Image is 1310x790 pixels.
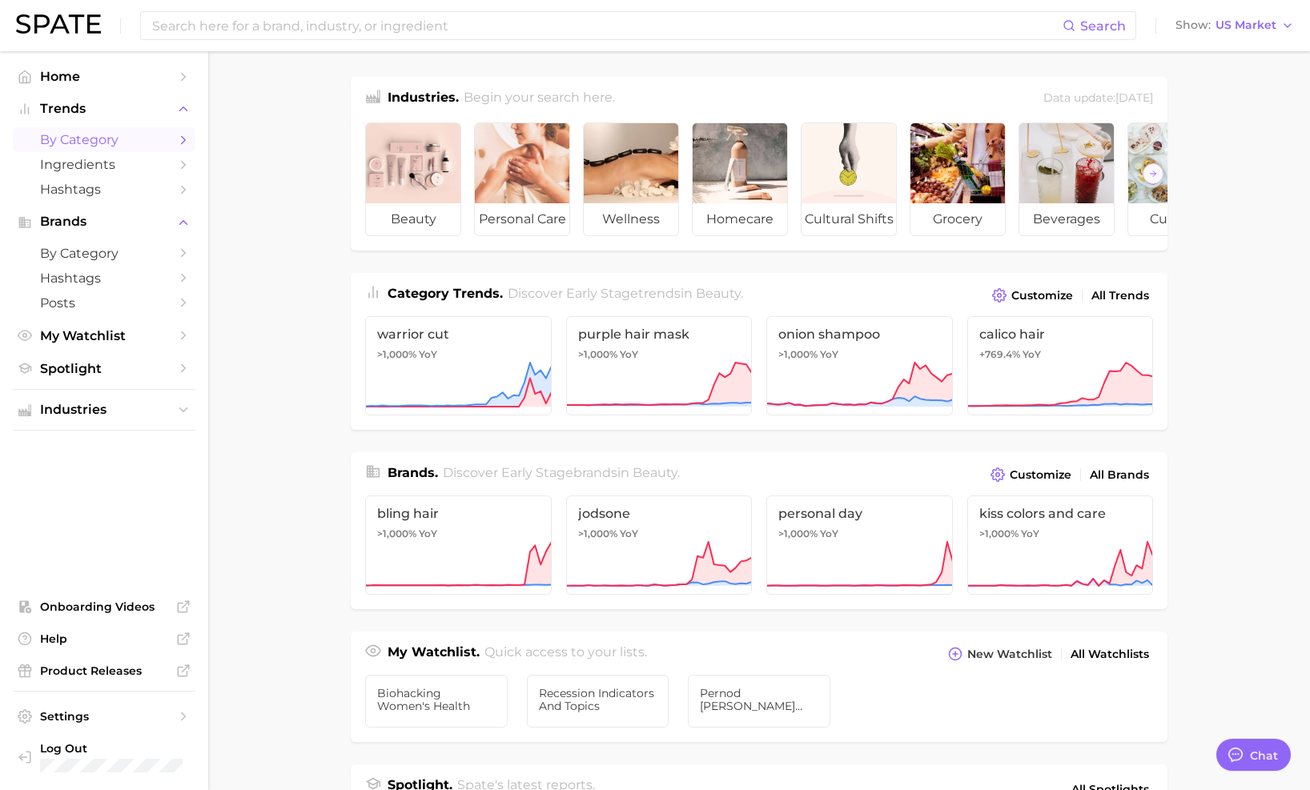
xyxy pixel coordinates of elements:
[578,348,617,360] span: >1,000%
[13,398,195,422] button: Industries
[40,361,168,376] span: Spotlight
[979,506,1142,521] span: kiss colors and care
[910,122,1006,236] a: grocery
[578,327,741,342] span: purple hair mask
[40,102,168,116] span: Trends
[1090,468,1149,482] span: All Brands
[910,203,1005,235] span: grocery
[40,271,168,286] span: Hashtags
[365,122,461,236] a: beauty
[377,506,540,521] span: bling hair
[40,157,168,172] span: Ingredients
[365,316,552,415] a: warrior cut>1,000% YoY
[820,348,838,361] span: YoY
[967,495,1154,595] a: kiss colors and care>1,000% YoY
[766,316,953,415] a: onion shampoo>1,000% YoY
[13,323,195,348] a: My Watchlist
[377,327,540,342] span: warrior cut
[16,14,101,34] img: SPATE
[1080,18,1126,34] span: Search
[1067,644,1153,665] a: All Watchlists
[692,122,788,236] a: homecare
[620,527,638,540] span: YoY
[40,403,168,417] span: Industries
[1019,122,1115,236] a: beverages
[527,675,669,728] a: Recession Indicators and Topics
[40,69,168,84] span: Home
[377,687,496,712] span: Biohacking Women's Health
[508,286,743,301] span: Discover Early Stage trends in .
[566,495,753,595] a: jodsone>1,000% YoY
[766,495,953,595] a: personal day>1,000% YoY
[365,675,508,728] a: Biohacking Women's Health
[419,348,437,361] span: YoY
[388,286,503,301] span: Category Trends .
[967,648,1052,661] span: New Watchlist
[1128,203,1223,235] span: culinary
[1010,468,1071,482] span: Customize
[1175,21,1211,30] span: Show
[633,465,677,480] span: beauty
[778,327,941,342] span: onion shampoo
[1019,203,1114,235] span: beverages
[419,527,437,540] span: YoY
[13,152,195,177] a: Ingredients
[13,266,195,291] a: Hashtags
[583,122,679,236] a: wellness
[987,463,1075,486] button: Customize
[1143,163,1163,184] button: Scroll Right
[13,64,195,89] a: Home
[377,348,416,360] span: >1,000%
[620,348,638,361] span: YoY
[13,241,195,266] a: by Category
[802,203,896,235] span: cultural shifts
[388,465,438,480] span: Brands .
[1216,21,1276,30] span: US Market
[13,736,195,777] a: Log out. Currently logged in with e-mail swalsh@diginsights.com.
[778,506,941,521] span: personal day
[475,203,569,235] span: personal care
[40,182,168,197] span: Hashtags
[1021,527,1039,540] span: YoY
[1043,88,1153,110] div: Data update: [DATE]
[40,664,168,678] span: Product Releases
[474,122,570,236] a: personal care
[365,495,552,595] a: bling hair>1,000% YoY
[979,348,1020,360] span: +769.4%
[1023,348,1041,361] span: YoY
[151,12,1063,39] input: Search here for a brand, industry, or ingredient
[13,595,195,619] a: Onboarding Videos
[40,246,168,261] span: by Category
[40,709,168,724] span: Settings
[944,643,1056,665] button: New Watchlist
[539,687,657,712] span: Recession Indicators and Topics
[366,203,460,235] span: beauty
[688,675,830,728] a: Pernod [PERSON_NAME] RTD
[979,327,1142,342] span: calico hair
[13,356,195,381] a: Spotlight
[40,632,168,646] span: Help
[1011,289,1073,303] span: Customize
[40,328,168,343] span: My Watchlist
[693,203,787,235] span: homecare
[40,295,168,311] span: Posts
[778,348,818,360] span: >1,000%
[443,465,680,480] span: Discover Early Stage brands in .
[13,627,195,651] a: Help
[388,88,459,110] h1: Industries.
[1171,15,1298,36] button: ShowUS Market
[578,527,617,539] span: >1,000%
[40,215,168,229] span: Brands
[578,506,741,521] span: jodsone
[40,132,168,147] span: by Category
[700,687,818,712] span: Pernod [PERSON_NAME] RTD
[696,286,741,301] span: beauty
[377,527,416,539] span: >1,000%
[1127,122,1224,236] a: culinary
[464,88,615,110] h2: Begin your search here.
[13,704,195,728] a: Settings
[778,527,818,539] span: >1,000%
[979,527,1019,539] span: >1,000%
[584,203,678,235] span: wellness
[13,210,195,234] button: Brands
